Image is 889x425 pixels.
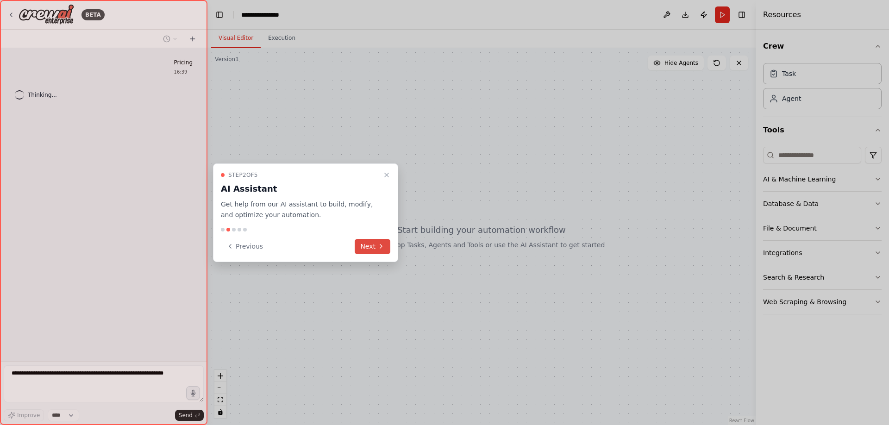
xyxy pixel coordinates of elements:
button: Hide left sidebar [213,8,226,21]
p: Get help from our AI assistant to build, modify, and optimize your automation. [221,199,379,220]
span: Step 2 of 5 [228,171,258,179]
button: Previous [221,239,269,254]
button: Next [355,239,390,254]
h3: AI Assistant [221,182,379,195]
button: Close walkthrough [381,169,392,181]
